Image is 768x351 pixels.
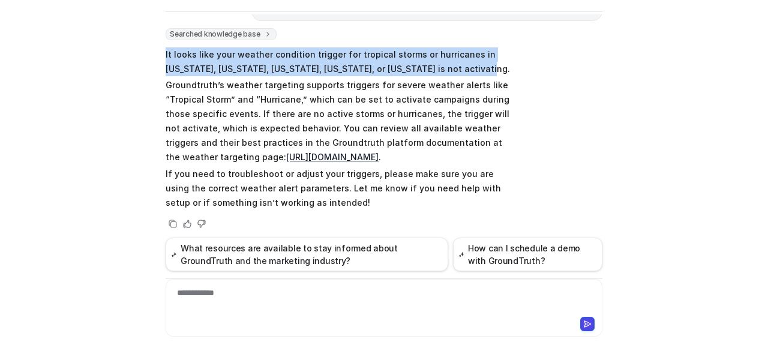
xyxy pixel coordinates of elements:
p: Groundtruth’s weather targeting supports triggers for severe weather alerts like “Tropical Storm”... [166,78,517,164]
span: Searched knowledge base [166,28,277,40]
p: If you need to troubleshoot or adjust your triggers, please make sure you are using the correct w... [166,167,517,210]
p: It looks like your weather condition trigger for tropical storms or hurricanes in [US_STATE], [US... [166,47,517,76]
button: What resources are available to stay informed about GroundTruth and the marketing industry? [166,238,448,271]
a: [URL][DOMAIN_NAME] [286,152,379,162]
button: How can I schedule a demo with GroundTruth? [453,238,602,271]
